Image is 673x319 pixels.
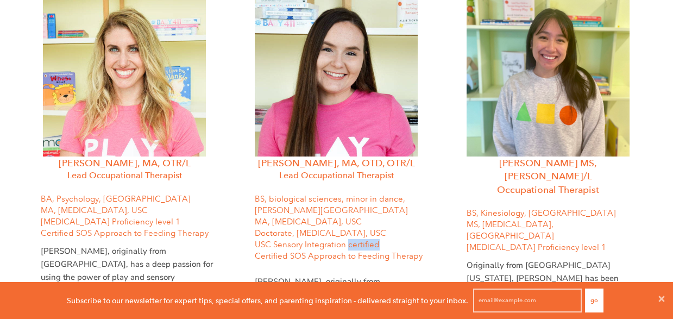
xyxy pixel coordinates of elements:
font: BS, Kinesiology, [GEOGRAPHIC_DATA] [467,208,616,218]
font: Certified SOS Approach to Feeding Therapy [255,251,423,261]
h3: [PERSON_NAME], MA, OTD, OTR/L [247,157,426,170]
h3: [PERSON_NAME] MS, [PERSON_NAME]/L [458,157,638,183]
span: [MEDICAL_DATA] Proficiency level 1 [467,242,606,252]
font: BA, Psychology, [GEOGRAPHIC_DATA] [41,194,191,204]
h4: Occupational Therapist [458,183,638,197]
font: [MEDICAL_DATA] Proficiency level 1 [41,217,180,227]
h4: Lead Occupational Therapist [27,170,223,182]
font: Doctorate, [MEDICAL_DATA], USC [255,228,386,238]
font: MA, [MEDICAL_DATA], USC [255,217,362,227]
button: Go [585,289,603,312]
p: Subscribe to our newsletter for expert tips, special offers, and parenting inspiration - delivere... [67,295,468,307]
input: email@example.com [473,289,582,312]
font: BS, biological sciences, minor in dance, [PERSON_NAME][GEOGRAPHIC_DATA] [255,194,408,215]
h3: [PERSON_NAME], MA, OTR/L [27,157,223,170]
font: USC Sensory Integration certified [255,240,380,249]
span: MS, [MEDICAL_DATA], [GEOGRAPHIC_DATA] [467,220,554,241]
font: Certified SOS Approach to Feeding Therapy [41,228,209,238]
h4: Lead Occupational Therapist [247,170,426,182]
font: MA, [MEDICAL_DATA], USC [41,205,148,215]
